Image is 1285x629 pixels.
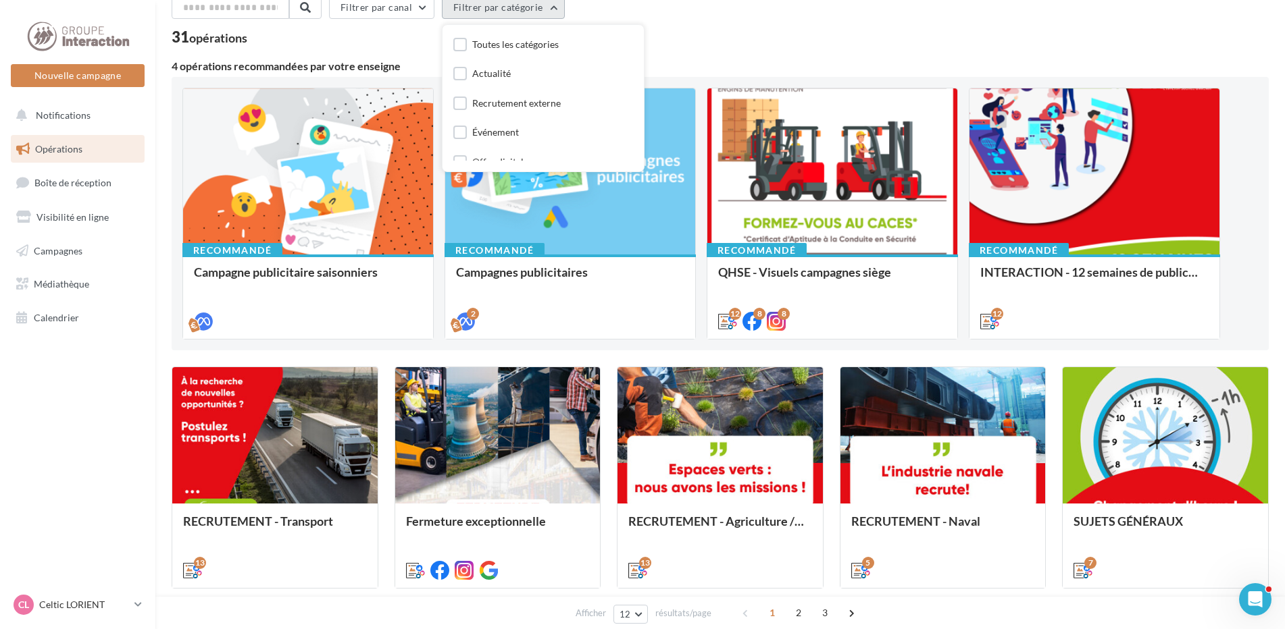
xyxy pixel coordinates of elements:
[194,557,206,569] div: 13
[969,243,1069,258] div: Recommandé
[406,514,590,541] div: Fermeture exceptionnelle
[761,602,783,624] span: 1
[814,602,836,624] span: 3
[655,607,711,620] span: résultats/page
[8,135,147,163] a: Opérations
[472,126,519,139] div: Événement
[718,265,947,292] div: QHSE - Visuels campagnes siège
[707,243,807,258] div: Recommandé
[35,143,82,155] span: Opérations
[34,312,79,323] span: Calendrier
[172,61,1269,72] div: 4 opérations recommandées par votre enseigne
[862,557,874,569] div: 5
[34,177,111,188] span: Boîte de réception
[182,243,282,258] div: Recommandé
[778,308,790,320] div: 8
[1074,514,1257,541] div: SUJETS GÉNÉRAUX
[639,557,651,569] div: 13
[576,607,606,620] span: Afficher
[36,211,109,223] span: Visibilité en ligne
[39,598,129,611] p: Celtic LORIENT
[613,605,648,624] button: 12
[753,308,765,320] div: 8
[456,265,684,292] div: Campagnes publicitaires
[18,598,29,611] span: CL
[467,308,479,320] div: 2
[8,203,147,231] a: Visibilité en ligne
[620,609,631,620] span: 12
[472,38,559,51] div: Toutes les catégories
[8,101,142,130] button: Notifications
[183,514,367,541] div: RECRUTEMENT - Transport
[472,97,561,110] div: Recrutement externe
[729,308,741,320] div: 12
[991,308,1003,320] div: 12
[8,270,147,298] a: Médiathèque
[194,265,422,292] div: Campagne publicitaire saisonniers
[11,64,145,87] button: Nouvelle campagne
[1084,557,1097,569] div: 7
[8,304,147,332] a: Calendrier
[189,32,247,44] div: opérations
[34,244,82,256] span: Campagnes
[472,155,528,169] div: Offre digitale
[1239,583,1271,616] iframe: Intercom live chat
[628,514,812,541] div: RECRUTEMENT - Agriculture / Espaces verts
[11,592,145,618] a: CL Celtic LORIENT
[8,237,147,265] a: Campagnes
[172,30,247,45] div: 31
[34,278,89,290] span: Médiathèque
[980,265,1209,292] div: INTERACTION - 12 semaines de publication
[851,514,1035,541] div: RECRUTEMENT - Naval
[788,602,809,624] span: 2
[445,243,545,258] div: Recommandé
[36,109,91,121] span: Notifications
[8,168,147,197] a: Boîte de réception
[472,67,511,80] div: Actualité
